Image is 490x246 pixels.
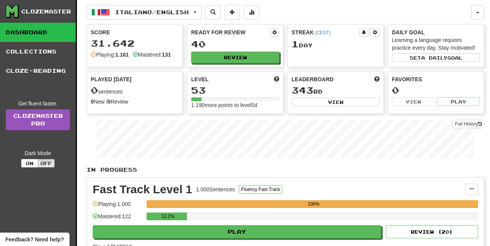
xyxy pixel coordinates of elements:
[87,166,484,174] p: In Progress
[386,225,478,238] button: Review (20)
[191,28,270,36] div: Ready for Review
[437,97,480,106] button: Play
[191,101,279,109] div: 1.190 more points to level 54
[93,184,192,195] div: Fast Track Level 1
[292,85,313,95] span: 343
[6,100,70,107] div: Get fluent faster.
[115,9,189,15] span: Italiano / English
[392,36,480,52] div: Learning a language requires practice every day. Stay motivated!
[205,5,221,20] button: Search sentences
[453,120,484,128] button: Full History
[191,39,279,49] div: 40
[239,185,282,194] button: Fluency Fast Track
[6,109,70,130] a: ClozemasterPro
[392,28,480,36] div: Daily Goal
[21,8,71,15] div: Clozemaster
[274,75,279,83] span: Score more points to level up
[392,97,435,106] button: View
[292,75,333,83] span: Leaderboard
[87,5,202,20] button: Italiano/English
[292,98,380,106] button: View
[93,225,381,238] button: Play
[392,54,480,62] button: Seta dailygoal
[149,213,187,220] div: 12.2%
[91,75,132,83] span: Played [DATE]
[421,55,447,60] span: a daily
[374,75,380,83] span: This week in points, UTC
[133,51,171,59] div: Mastered:
[244,5,259,20] button: More stats
[292,85,380,95] div: rd
[149,200,478,208] div: 100%
[315,30,330,35] a: (CEST)
[91,85,98,95] span: 0
[292,28,359,36] div: Streak
[115,52,129,58] strong: 1.161
[191,75,208,83] span: Level
[91,38,179,48] div: 31.642
[292,38,299,49] span: 1
[225,5,240,20] button: Add sentence to collection
[392,85,480,95] div: 0
[21,159,38,167] button: On
[91,85,179,95] div: sentences
[38,159,55,167] button: Off
[5,236,64,243] span: Open feedback widget
[93,200,143,213] div: Playing: 1.000
[6,149,70,157] div: Dark Mode
[91,99,94,105] strong: 0
[392,75,480,83] div: Favorites
[162,52,171,58] strong: 131
[191,85,279,95] div: 53
[292,39,380,49] div: Day
[91,51,129,59] div: Playing:
[93,213,143,225] div: Mastered: 122
[191,52,279,63] button: Review
[196,186,235,193] div: 1.000 Sentences
[91,28,179,36] div: Score
[91,98,179,105] div: New / Review
[108,99,111,105] strong: 0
